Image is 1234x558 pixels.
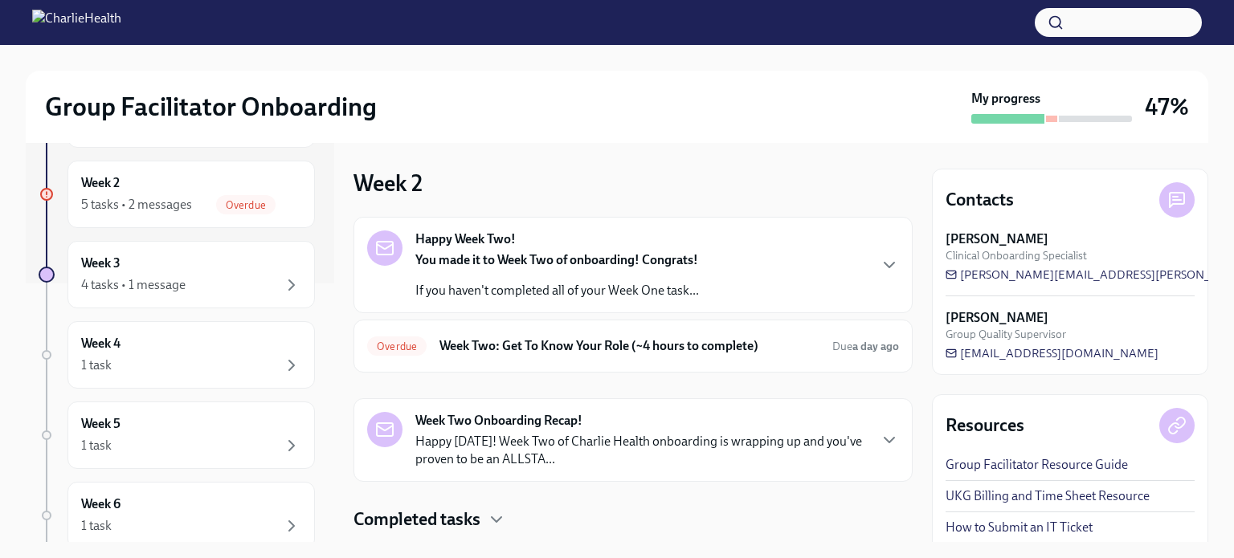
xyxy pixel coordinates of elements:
p: Happy [DATE]! Week Two of Charlie Health onboarding is wrapping up and you've proven to be an ALL... [415,433,867,468]
h6: Week 2 [81,174,120,192]
strong: You made it to Week Two of onboarding! Congrats! [415,252,698,267]
a: Week 34 tasks • 1 message [39,241,315,308]
h3: 47% [1145,92,1189,121]
div: 1 task [81,437,112,454]
a: How to Submit an IT Ticket [946,519,1093,536]
div: 1 task [81,356,112,374]
img: CharlieHealth [32,10,121,35]
strong: [PERSON_NAME] [946,309,1048,327]
a: Week 25 tasks • 2 messagesOverdue [39,161,315,228]
h4: Completed tasks [353,507,480,532]
p: If you haven't completed all of your Week One task... [415,282,699,299]
span: Overdue [367,340,427,352]
div: Completed tasks [353,507,913,532]
a: Week 61 task [39,482,315,549]
div: 4 tasks • 1 message [81,276,186,294]
span: Clinical Onboarding Specialist [946,248,1087,263]
a: Week 51 task [39,401,315,469]
span: Overdue [216,199,276,211]
h6: Week 5 [81,415,121,433]
span: Due [832,340,899,353]
h6: Week Two: Get To Know Your Role (~4 hours to complete) [439,337,819,355]
h4: Contacts [946,188,1014,212]
strong: Happy Week Two! [415,230,516,248]
a: UKG Billing and Time Sheet Resource [946,487,1150,505]
a: OverdueWeek Two: Get To Know Your Role (~4 hours to complete)Duea day ago [367,333,899,359]
h4: Resources [946,413,1024,438]
h6: Week 3 [81,255,121,272]
strong: [PERSON_NAME] [946,230,1048,248]
a: Week 41 task [39,321,315,389]
div: 1 task [81,517,112,535]
h6: Week 6 [81,495,121,513]
a: Group Facilitator Resource Guide [946,456,1128,474]
h6: Week 4 [81,335,121,352]
a: [EMAIL_ADDRESS][DOMAIN_NAME] [946,345,1158,361]
span: Group Quality Supervisor [946,327,1066,342]
h2: Group Facilitator Onboarding [45,91,377,123]
strong: My progress [971,90,1040,108]
h3: Week 2 [353,169,423,198]
strong: Week Two Onboarding Recap! [415,412,582,430]
strong: a day ago [852,340,899,353]
div: 5 tasks • 2 messages [81,196,192,214]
